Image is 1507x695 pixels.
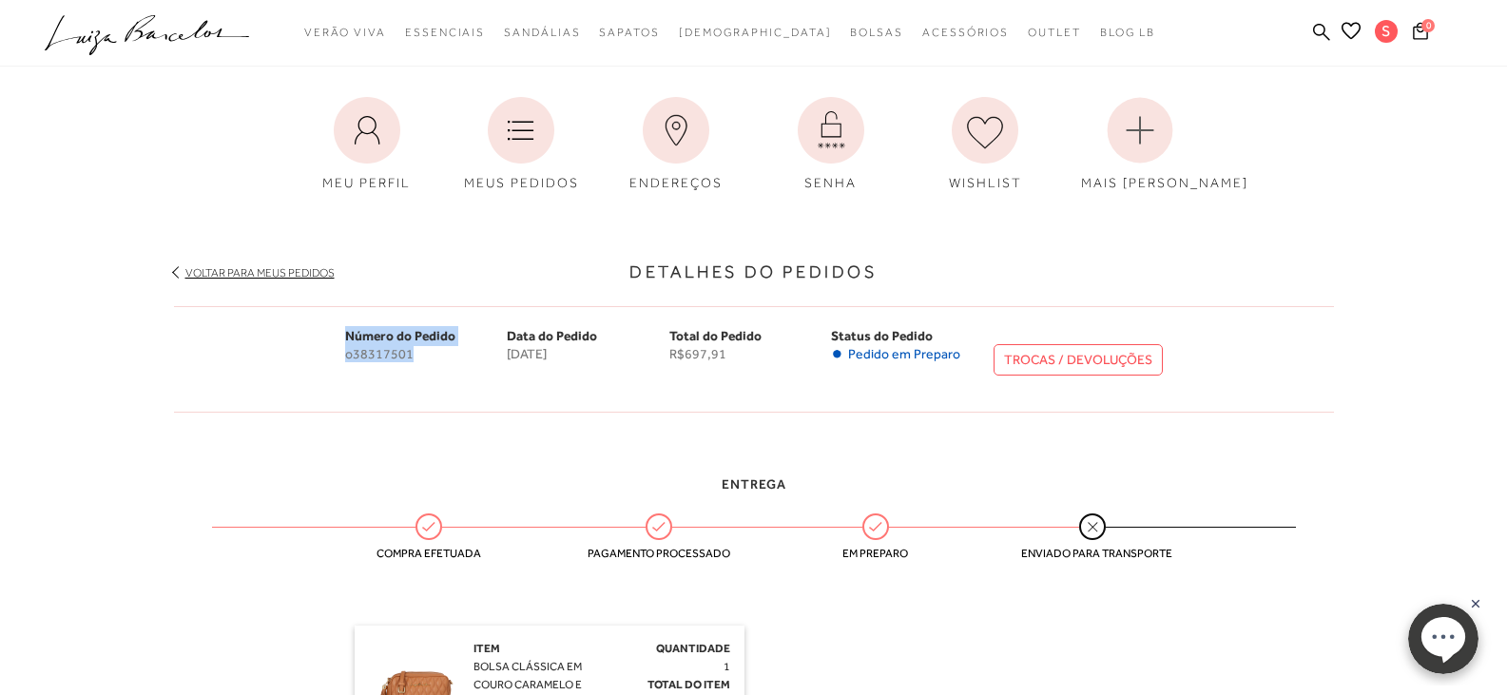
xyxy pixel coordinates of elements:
a: categoryNavScreenReaderText [922,15,1009,50]
a: categoryNavScreenReaderText [599,15,659,50]
span: WISHLIST [949,175,1022,190]
span: Compra efetuada [357,547,500,560]
a: MEU PERFIL [294,87,440,203]
span: Enviado para transporte [1021,547,1164,560]
span: Em preparo [804,547,947,560]
span: SENHA [804,175,857,190]
span: 0 [1421,19,1435,32]
a: TROCAS / DEVOLUÇÕES [994,344,1163,376]
span: Total do Pedido [669,328,762,343]
a: Voltar para meus pedidos [185,266,335,280]
span: Bolsas [850,26,903,39]
span: • [831,346,843,362]
a: categoryNavScreenReaderText [1028,15,1081,50]
span: Pedido em Preparo [848,346,960,362]
span: Entrega [722,476,786,492]
span: Sapatos [599,26,659,39]
a: MAIS [PERSON_NAME] [1067,87,1213,203]
span: S [1375,20,1398,43]
span: R$697,91 [669,346,832,362]
span: 1 [724,660,730,673]
span: Quantidade [656,642,730,655]
button: 0 [1407,21,1434,47]
a: BLOG LB [1100,15,1155,50]
span: o38317501 [345,346,508,362]
span: Acessórios [922,26,1009,39]
a: WISHLIST [912,87,1058,203]
span: Essenciais [405,26,485,39]
span: MEUS PEDIDOS [464,175,579,190]
span: BLOG LB [1100,26,1155,39]
a: categoryNavScreenReaderText [850,15,903,50]
a: noSubCategoriesText [679,15,832,50]
span: ENDEREÇOS [629,175,723,190]
span: Total do Item [647,678,730,691]
a: MEUS PEDIDOS [448,87,594,203]
span: Sandálias [504,26,580,39]
span: MAIS [PERSON_NAME] [1081,175,1248,190]
span: Pagamento processado [588,547,730,560]
button: S [1366,19,1407,48]
span: MEU PERFIL [322,175,411,190]
h3: Detalhes do Pedidos [174,260,1334,285]
a: categoryNavScreenReaderText [304,15,386,50]
span: Outlet [1028,26,1081,39]
span: [DEMOGRAPHIC_DATA] [679,26,832,39]
span: Status do Pedido [831,328,933,343]
a: categoryNavScreenReaderText [504,15,580,50]
span: Verão Viva [304,26,386,39]
span: Data do Pedido [507,328,597,343]
a: ENDEREÇOS [603,87,749,203]
span: Número do Pedido [345,328,455,343]
a: categoryNavScreenReaderText [405,15,485,50]
a: SENHA [758,87,904,203]
span: [DATE] [507,346,669,362]
span: Item [473,642,500,655]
